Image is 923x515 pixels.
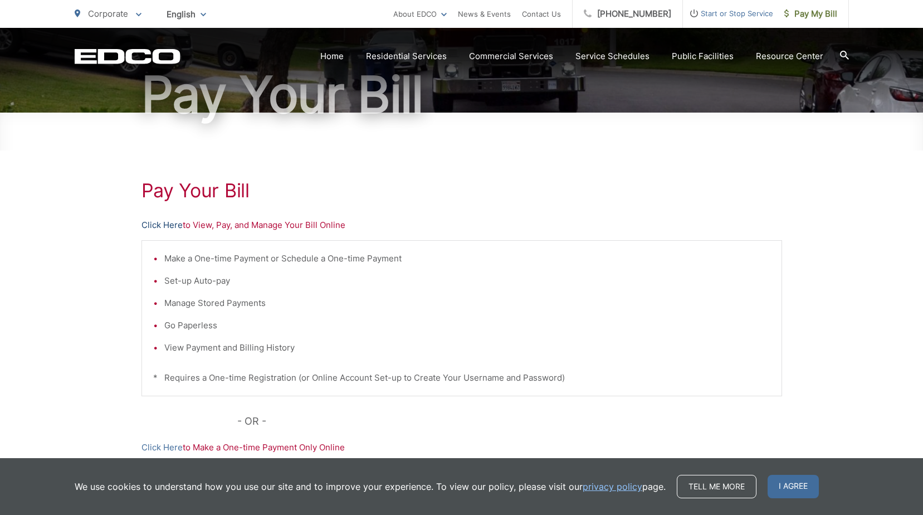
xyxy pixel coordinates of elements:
[164,274,770,288] li: Set-up Auto-pay
[141,179,782,202] h1: Pay Your Bill
[583,480,642,493] a: privacy policy
[158,4,214,24] span: English
[575,50,649,63] a: Service Schedules
[366,50,447,63] a: Residential Services
[164,297,770,310] li: Manage Stored Payments
[141,441,183,454] a: Click Here
[141,441,782,454] p: to Make a One-time Payment Only Online
[141,218,183,232] a: Click Here
[756,50,823,63] a: Resource Center
[458,7,511,21] a: News & Events
[75,480,666,493] p: We use cookies to understand how you use our site and to improve your experience. To view our pol...
[784,7,837,21] span: Pay My Bill
[768,475,819,498] span: I agree
[164,341,770,354] li: View Payment and Billing History
[522,7,561,21] a: Contact Us
[141,218,782,232] p: to View, Pay, and Manage Your Bill Online
[320,50,344,63] a: Home
[393,7,447,21] a: About EDCO
[88,8,128,19] span: Corporate
[237,413,782,430] p: - OR -
[677,475,756,498] a: Tell me more
[153,371,770,385] p: * Requires a One-time Registration (or Online Account Set-up to Create Your Username and Password)
[469,50,553,63] a: Commercial Services
[75,67,849,123] h1: Pay Your Bill
[75,48,180,64] a: EDCD logo. Return to the homepage.
[672,50,734,63] a: Public Facilities
[164,252,770,265] li: Make a One-time Payment or Schedule a One-time Payment
[164,319,770,332] li: Go Paperless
